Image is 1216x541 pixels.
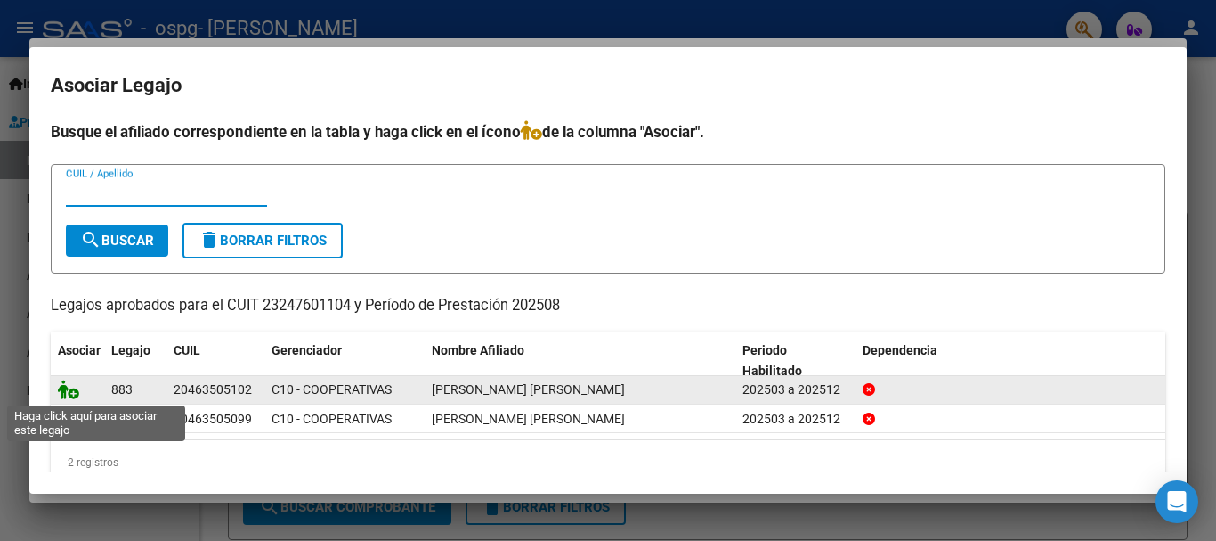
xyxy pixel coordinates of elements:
[863,343,937,357] span: Dependencia
[51,295,1165,317] p: Legajos aprobados para el CUIT 23247601104 y Período de Prestación 202508
[855,332,1166,390] datatable-header-cell: Dependencia
[742,343,802,378] span: Periodo Habilitado
[174,409,252,430] div: 20463505099
[51,440,1165,485] div: 2 registros
[742,409,848,430] div: 202503 a 202512
[80,233,154,249] span: Buscar
[166,332,264,390] datatable-header-cell: CUIL
[58,343,101,357] span: Asociar
[51,69,1165,102] h2: Asociar Legajo
[432,343,524,357] span: Nombre Afiliado
[425,332,735,390] datatable-header-cell: Nombre Afiliado
[51,120,1165,143] h4: Busque el afiliado correspondiente en la tabla y haga click en el ícono de la columna "Asociar".
[735,332,855,390] datatable-header-cell: Periodo Habilitado
[174,343,200,357] span: CUIL
[174,380,252,400] div: 20463505102
[742,380,848,400] div: 202503 a 202512
[111,412,133,426] span: 882
[272,382,392,397] span: C10 - COOPERATIVAS
[432,412,625,426] span: SANCOFF VERA NAHUEL ALEJANDRO
[272,412,392,426] span: C10 - COOPERATIVAS
[1155,480,1198,523] div: Open Intercom Messenger
[51,332,104,390] datatable-header-cell: Asociar
[182,223,343,258] button: Borrar Filtros
[199,229,220,250] mat-icon: delete
[272,343,342,357] span: Gerenciador
[432,382,625,397] span: SANCOFF VERA FRANCO EZEQUIEL
[264,332,425,390] datatable-header-cell: Gerenciador
[111,382,133,397] span: 883
[66,225,168,257] button: Buscar
[199,233,327,249] span: Borrar Filtros
[111,343,150,357] span: Legajo
[80,229,101,250] mat-icon: search
[104,332,166,390] datatable-header-cell: Legajo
